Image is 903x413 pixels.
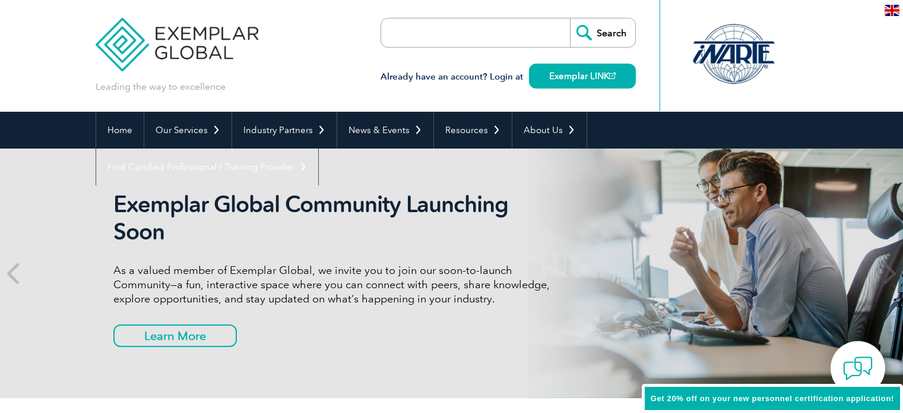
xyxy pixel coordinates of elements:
[529,64,636,89] a: Exemplar LINK
[232,112,337,149] a: Industry Partners
[113,191,559,245] h2: Exemplar Global Community Launching Soon
[96,112,144,149] a: Home
[381,70,636,84] h3: Already have an account? Login at
[651,394,894,403] span: Get 20% off on your new personnel certification application!
[512,112,587,149] a: About Us
[113,263,559,306] p: As a valued member of Exemplar Global, we invite you to join our soon-to-launch Community—a fun, ...
[337,112,433,149] a: News & Events
[885,5,899,16] img: en
[843,354,873,383] img: contact-chat.png
[144,112,232,149] a: Our Services
[113,324,237,347] a: Learn More
[96,80,226,93] p: Leading the way to excellence
[434,112,512,149] a: Resources
[570,18,635,47] input: Search
[96,149,318,185] a: Find Certified Professional / Training Provider
[609,72,616,79] img: open_square.png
